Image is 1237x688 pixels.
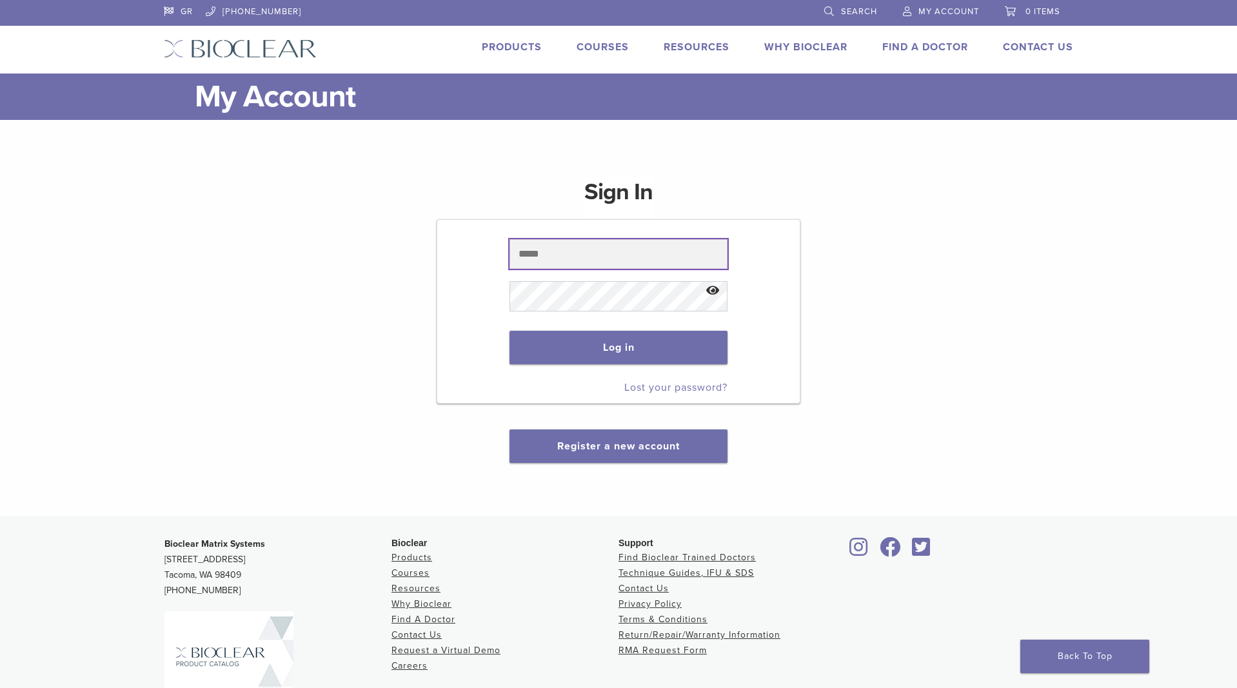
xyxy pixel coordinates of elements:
[510,331,727,364] button: Log in
[510,429,727,463] button: Register a new account
[557,440,680,453] a: Register a new account
[1003,41,1073,54] a: Contact Us
[1025,6,1060,17] span: 0 items
[164,538,265,549] strong: Bioclear Matrix Systems
[618,629,780,640] a: Return/Repair/Warranty Information
[764,41,847,54] a: Why Bioclear
[391,598,451,609] a: Why Bioclear
[584,177,653,218] h1: Sign In
[841,6,877,17] span: Search
[624,381,727,394] a: Lost your password?
[164,536,391,598] p: [STREET_ADDRESS] Tacoma, WA 98409 [PHONE_NUMBER]
[907,545,935,558] a: Bioclear
[618,552,756,563] a: Find Bioclear Trained Doctors
[1020,640,1149,673] a: Back To Top
[391,660,428,671] a: Careers
[482,41,542,54] a: Products
[391,614,455,625] a: Find A Doctor
[699,275,727,308] button: Show password
[875,545,905,558] a: Bioclear
[391,538,427,548] span: Bioclear
[391,567,430,578] a: Courses
[577,41,629,54] a: Courses
[391,552,432,563] a: Products
[618,583,669,594] a: Contact Us
[391,645,500,656] a: Request a Virtual Demo
[664,41,729,54] a: Resources
[618,598,682,609] a: Privacy Policy
[846,545,873,558] a: Bioclear
[391,583,440,594] a: Resources
[195,74,1073,120] h1: My Account
[618,538,653,548] span: Support
[618,567,754,578] a: Technique Guides, IFU & SDS
[618,614,708,625] a: Terms & Conditions
[391,629,442,640] a: Contact Us
[918,6,979,17] span: My Account
[882,41,968,54] a: Find A Doctor
[618,645,707,656] a: RMA Request Form
[164,39,317,58] img: Bioclear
